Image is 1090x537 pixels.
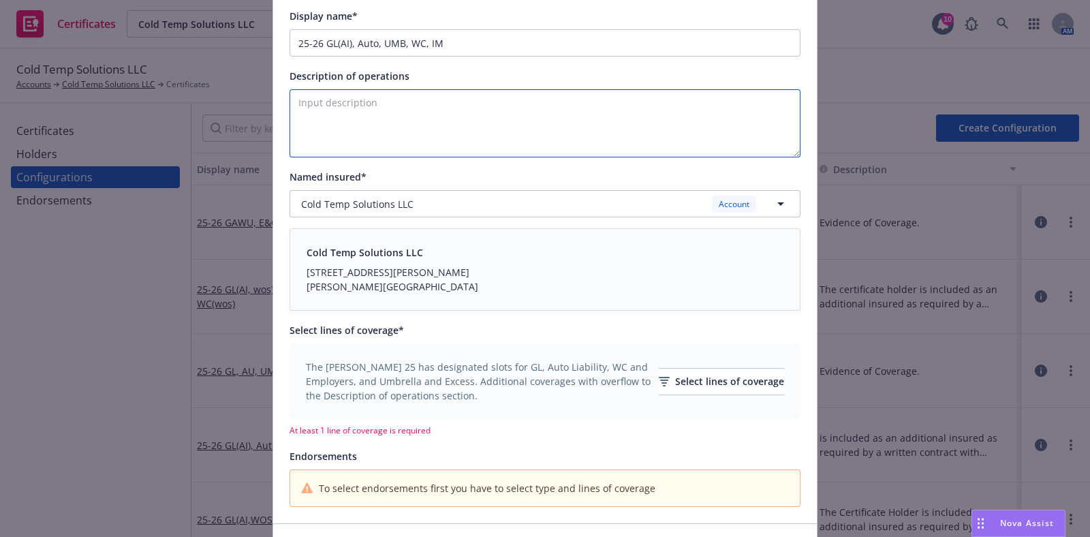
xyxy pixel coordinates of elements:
[306,360,651,403] span: The [PERSON_NAME] 25 has designated slots for GL, Auto Liability, WC and Employers, and Umbrella ...
[971,510,1065,537] button: Nova Assist
[712,196,756,213] div: Account
[1000,517,1054,529] span: Nova Assist
[290,450,357,463] span: Endorsements
[290,29,800,57] input: Enter a display name
[307,245,478,260] div: Cold Temp Solutions LLC
[290,70,409,82] span: Description of operations
[307,279,478,294] div: [PERSON_NAME][GEOGRAPHIC_DATA]
[659,369,784,395] div: Select lines of coverage
[307,265,478,279] div: [STREET_ADDRESS][PERSON_NAME]
[290,170,367,183] span: Named insured*
[972,510,989,536] div: Drag to move
[290,10,358,22] span: Display name*
[659,368,784,395] button: Select lines of coverage
[290,190,800,217] button: Cold Temp Solutions LLCAccount
[301,197,414,211] span: Cold Temp Solutions LLC
[290,324,404,337] span: Select lines of coverage*
[290,425,800,436] span: At least 1 line of coverage is required
[319,481,655,495] span: To select endorsements first you have to select type and lines of coverage
[290,89,800,157] textarea: Input description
